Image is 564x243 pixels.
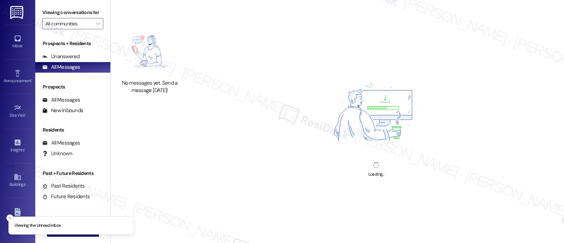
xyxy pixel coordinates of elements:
div: Unanswered [42,53,80,60]
span: • [24,146,25,151]
input: All communities [45,18,92,29]
div: Future Residents [42,193,90,200]
i:  [96,21,100,26]
div: Past Residents [42,182,85,190]
div: Prospects [35,83,110,91]
div: Past + Future Residents [35,170,110,177]
button: Close toast [6,214,13,221]
label: Viewing conversations for [42,7,103,18]
span: • [31,77,32,82]
img: ResiDesk Logo [10,6,25,19]
div: All Messages [42,139,80,147]
div: Residents [35,126,110,134]
div: Loading... [368,171,384,178]
div: Prospects + Residents [35,40,110,47]
p: Viewing the Unread inbox [14,223,61,229]
a: Insights • [4,136,32,156]
div: All Messages [42,96,80,104]
div: Unknown [42,150,72,157]
img: empty-state [118,27,180,76]
span: • [25,112,26,117]
a: Inbox [4,32,32,51]
div: All Messages [42,63,80,71]
a: Site Visit • [4,102,32,121]
div: New Inbounds [42,107,83,114]
a: Buildings [4,171,32,190]
div: No messages yet. Send a message [DATE]! [118,79,180,95]
a: Leads [4,206,32,225]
